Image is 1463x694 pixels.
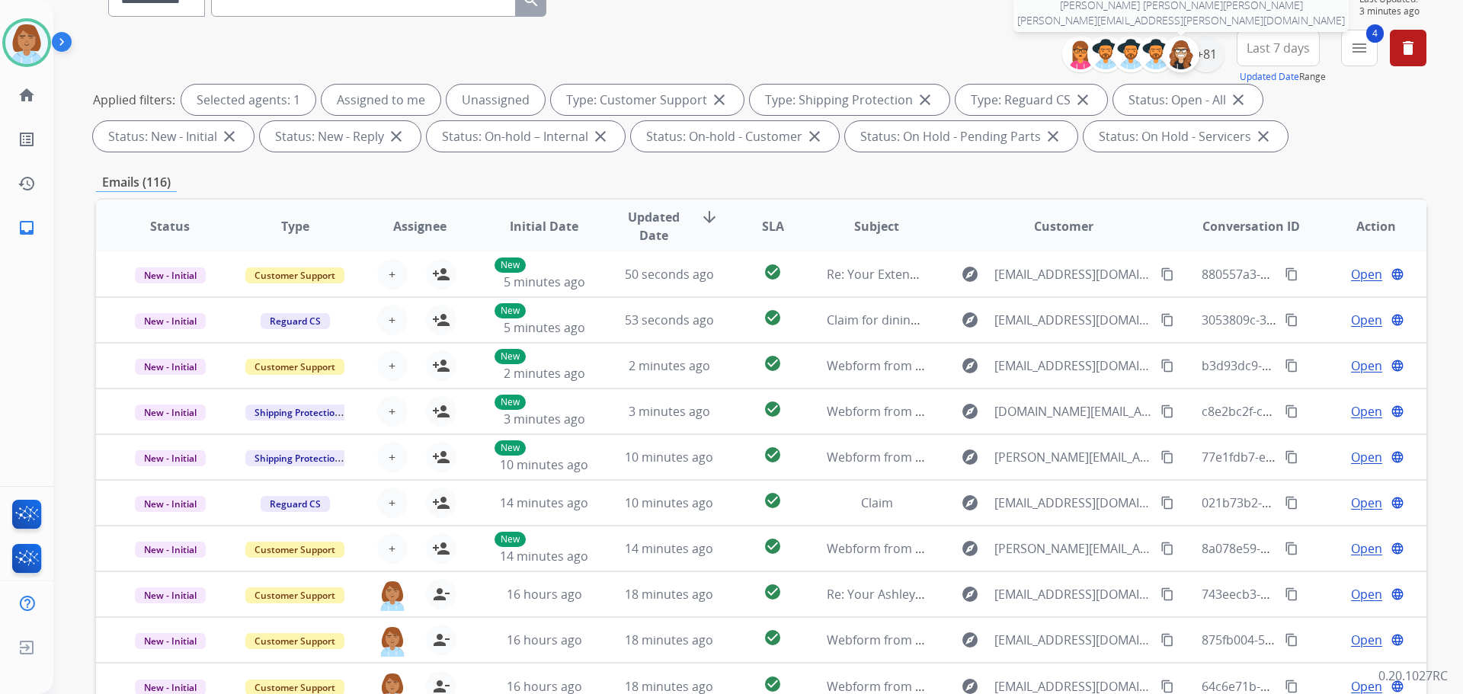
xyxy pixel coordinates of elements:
[961,494,979,512] mat-icon: explore
[956,85,1107,115] div: Type: Reguard CS
[150,217,190,235] span: Status
[625,632,713,648] span: 18 minutes ago
[1391,405,1404,418] mat-icon: language
[827,449,1266,465] span: Webform from [PERSON_NAME][EMAIL_ADDRESS][DOMAIN_NAME] on [DATE]
[1160,359,1174,373] mat-icon: content_copy
[764,400,782,418] mat-icon: check_circle
[961,448,979,466] mat-icon: explore
[1391,542,1404,555] mat-icon: language
[625,494,713,511] span: 10 minutes ago
[245,267,344,283] span: Customer Support
[387,127,405,146] mat-icon: close
[916,91,934,109] mat-icon: close
[827,586,1042,603] span: Re: Your Ashley warranty is still active
[281,217,309,235] span: Type
[1017,13,1345,28] span: [PERSON_NAME][EMAIL_ADDRESS][PERSON_NAME][DOMAIN_NAME]
[389,311,395,329] span: +
[1202,266,1437,283] span: 880557a3-0eac-4140-b171-7016ea5d411e
[5,21,48,64] img: avatar
[619,208,689,245] span: Updated Date
[764,309,782,327] mat-icon: check_circle
[762,217,784,235] span: SLA
[764,263,782,281] mat-icon: check_circle
[504,365,585,382] span: 2 minutes ago
[1240,70,1326,83] span: Range
[1202,312,1439,328] span: 3053809c-3085-42e5-9b5c-b1dbd84edcad
[389,494,395,512] span: +
[827,632,1172,648] span: Webform from [EMAIL_ADDRESS][DOMAIN_NAME] on [DATE]
[625,540,713,557] span: 14 minutes ago
[1391,633,1404,647] mat-icon: language
[1113,85,1263,115] div: Status: Open - All
[260,121,421,152] div: Status: New - Reply
[507,586,582,603] span: 16 hours ago
[1247,45,1310,51] span: Last 7 days
[377,579,408,611] img: agent-avatar
[764,675,782,693] mat-icon: check_circle
[447,85,545,115] div: Unassigned
[504,411,585,427] span: 3 minutes ago
[1160,680,1174,693] mat-icon: content_copy
[322,85,440,115] div: Assigned to me
[631,121,839,152] div: Status: On-hold - Customer
[1351,265,1382,283] span: Open
[764,583,782,601] mat-icon: check_circle
[432,265,450,283] mat-icon: person_add
[377,396,408,427] button: +
[1285,450,1298,464] mat-icon: content_copy
[245,587,344,603] span: Customer Support
[135,359,206,375] span: New - Initial
[994,402,1151,421] span: [DOMAIN_NAME][EMAIL_ADDRESS][DOMAIN_NAME]
[764,446,782,464] mat-icon: check_circle
[1351,631,1382,649] span: Open
[827,266,1053,283] span: Re: Your Extend claim is being reviewed
[504,273,585,290] span: 5 minutes ago
[625,449,713,465] span: 10 minutes ago
[18,130,36,149] mat-icon: list_alt
[245,359,344,375] span: Customer Support
[432,357,450,375] mat-icon: person_add
[135,587,206,603] span: New - Initial
[1285,542,1298,555] mat-icon: content_copy
[135,450,206,466] span: New - Initial
[389,539,395,558] span: +
[1285,313,1298,327] mat-icon: content_copy
[1359,5,1426,18] span: 3 minutes ago
[135,496,206,512] span: New - Initial
[1202,540,1432,557] span: 8a078e59-49ff-4c9b-bb0c-e8232735880e
[495,532,526,547] p: New
[389,357,395,375] span: +
[1202,586,1432,603] span: 743eecb3-0238-41c5-8ec6-4265bf33200c
[1285,496,1298,510] mat-icon: content_copy
[1399,39,1417,57] mat-icon: delete
[432,494,450,512] mat-icon: person_add
[764,537,782,555] mat-icon: check_circle
[1160,633,1174,647] mat-icon: content_copy
[827,312,956,328] span: Claim for dining chairs
[1285,405,1298,418] mat-icon: content_copy
[764,354,782,373] mat-icon: check_circle
[245,542,344,558] span: Customer Support
[1160,496,1174,510] mat-icon: content_copy
[700,208,719,226] mat-icon: arrow_downward
[1254,127,1273,146] mat-icon: close
[1351,357,1382,375] span: Open
[1366,24,1384,43] span: 4
[220,127,238,146] mat-icon: close
[591,127,610,146] mat-icon: close
[427,121,625,152] div: Status: On-hold – Internal
[135,405,206,421] span: New - Initial
[245,405,350,421] span: Shipping Protection
[750,85,949,115] div: Type: Shipping Protection
[389,265,395,283] span: +
[18,174,36,193] mat-icon: history
[1351,311,1382,329] span: Open
[389,402,395,421] span: +
[961,585,979,603] mat-icon: explore
[994,585,1151,603] span: [EMAIL_ADDRESS][DOMAIN_NAME]
[854,217,899,235] span: Subject
[805,127,824,146] mat-icon: close
[135,267,206,283] span: New - Initial
[500,548,588,564] span: 14 minutes ago
[1285,633,1298,647] mat-icon: content_copy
